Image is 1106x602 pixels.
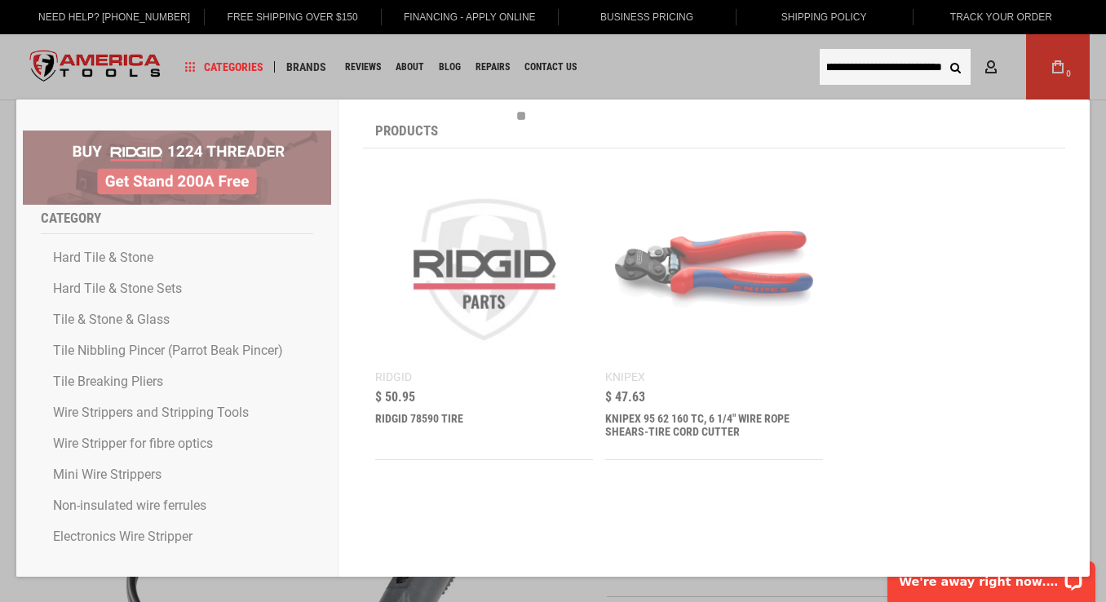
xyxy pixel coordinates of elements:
[940,51,971,82] button: Search
[178,56,271,78] a: Categories
[185,61,263,73] span: Categories
[188,21,207,41] button: Open LiveChat chat widget
[286,61,326,73] span: Brands
[279,56,334,78] a: Brands
[23,24,184,38] p: We're away right now. Please check back later!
